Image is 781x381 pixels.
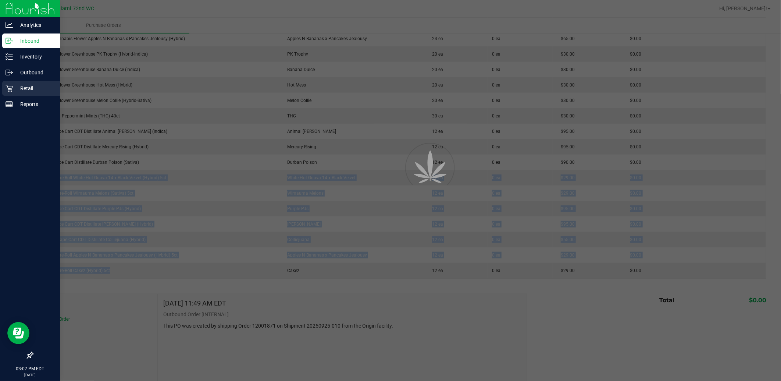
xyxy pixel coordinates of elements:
inline-svg: Outbound [6,69,13,76]
p: Retail [13,84,57,93]
p: Outbound [13,68,57,77]
inline-svg: Reports [6,100,13,108]
iframe: Resource center [7,322,29,344]
p: Reports [13,100,57,109]
p: Analytics [13,21,57,29]
p: Inventory [13,52,57,61]
inline-svg: Inbound [6,37,13,45]
p: 03:07 PM EDT [3,366,57,372]
p: Inbound [13,36,57,45]
inline-svg: Analytics [6,21,13,29]
p: [DATE] [3,372,57,378]
inline-svg: Retail [6,85,13,92]
inline-svg: Inventory [6,53,13,60]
